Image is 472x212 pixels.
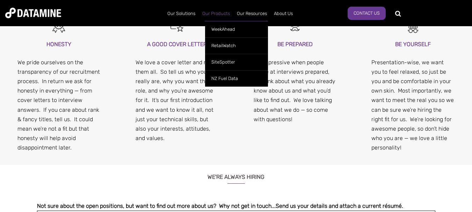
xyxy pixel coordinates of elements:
[348,7,386,20] a: Contact us
[254,58,337,124] p: It’s impressive when people arrive at interviews prepared, so think about what you already know a...
[5,8,61,18] img: Datamine
[287,19,303,34] img: BE PREPARED
[205,21,268,37] a: WeekAhead
[136,39,219,49] h3: A GOOD COVER LETTER
[205,54,268,70] a: SiteSpotter
[233,5,270,23] a: Our Resources
[405,19,421,34] img: BE YOURSELF
[205,37,268,54] a: RetailWatch
[136,58,219,143] p: We love a cover letter and read them all. So tell us who you really are, why you want the role, a...
[17,39,101,49] h3: HONESTY
[371,58,455,153] p: Presentation-wise, we want you to feel relaxed, so just be you and be comfortable in your own ski...
[51,19,67,34] img: Honesty
[37,203,403,209] span: Not sure about the open positions, but want to find out more about us? Why not get in touch...Sen...
[37,165,435,184] h3: WE'RE ALWAYS HIRING
[164,5,199,23] a: Our Solutions
[371,39,455,49] h3: BE YOURSELF
[17,58,101,153] p: We pride ourselves on the transparency of our recruitment process. In return we ask for honesty i...
[205,70,268,87] a: NZ Fuel Data
[254,39,337,49] h3: BE PREPARED
[270,5,296,23] a: About Us
[169,19,185,34] img: A GOOD COVER LETTER
[199,5,233,23] a: Our Products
